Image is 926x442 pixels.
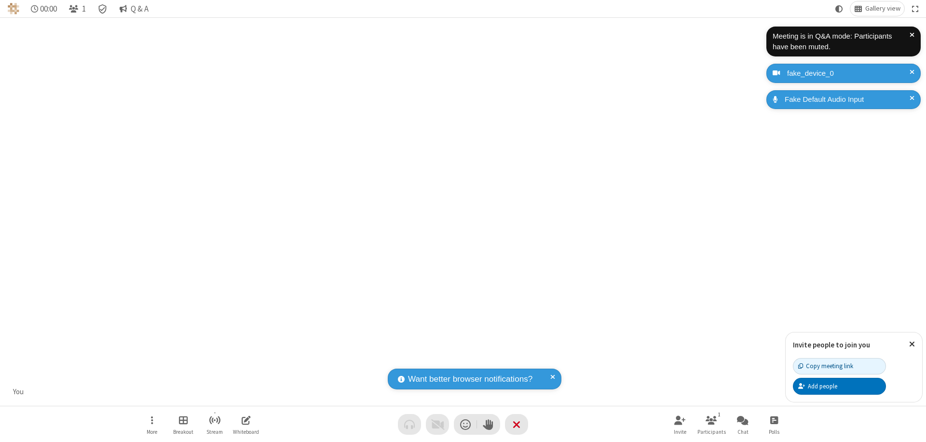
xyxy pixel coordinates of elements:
[65,1,90,16] button: Open participant list
[728,411,757,438] button: Open chat
[206,429,223,435] span: Stream
[784,68,913,79] div: fake_device_0
[477,414,500,435] button: Raise hand
[398,414,421,435] button: Audio problem - check your Internet connection or call by phone
[697,429,726,435] span: Participants
[505,414,528,435] button: End or leave meeting
[850,1,904,16] button: Change layout
[798,361,853,371] div: Copy meeting link
[793,358,886,374] button: Copy meeting link
[902,332,922,356] button: Close popover
[8,3,19,14] img: QA Selenium DO NOT DELETE OR CHANGE
[94,1,112,16] div: Meeting details Encryption enabled
[40,4,57,14] span: 00:00
[426,414,449,435] button: Video
[169,411,198,438] button: Manage Breakout Rooms
[408,373,532,386] span: Want better browser notifications?
[831,1,847,16] button: Using system theme
[173,429,193,435] span: Breakout
[131,4,149,14] span: Q & A
[781,94,913,105] div: Fake Default Audio Input
[908,1,923,16] button: Fullscreen
[715,410,723,419] div: 1
[769,429,779,435] span: Polls
[793,378,886,394] button: Add people
[697,411,726,438] button: Open participant list
[115,1,152,16] button: Q & A
[865,5,900,13] span: Gallery view
[737,429,749,435] span: Chat
[674,429,686,435] span: Invite
[773,31,910,53] div: Meeting is in Q&A mode: Participants have been muted.
[454,414,477,435] button: Send a reaction
[231,411,260,438] button: Open shared whiteboard
[233,429,259,435] span: Whiteboard
[666,411,694,438] button: Invite participants (⌘+Shift+I)
[27,1,61,16] div: Timer
[137,411,166,438] button: Open menu
[200,411,229,438] button: Start streaming
[82,4,86,14] span: 1
[760,411,789,438] button: Open poll
[10,387,27,398] div: You
[793,340,870,349] label: Invite people to join you
[147,429,157,435] span: More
